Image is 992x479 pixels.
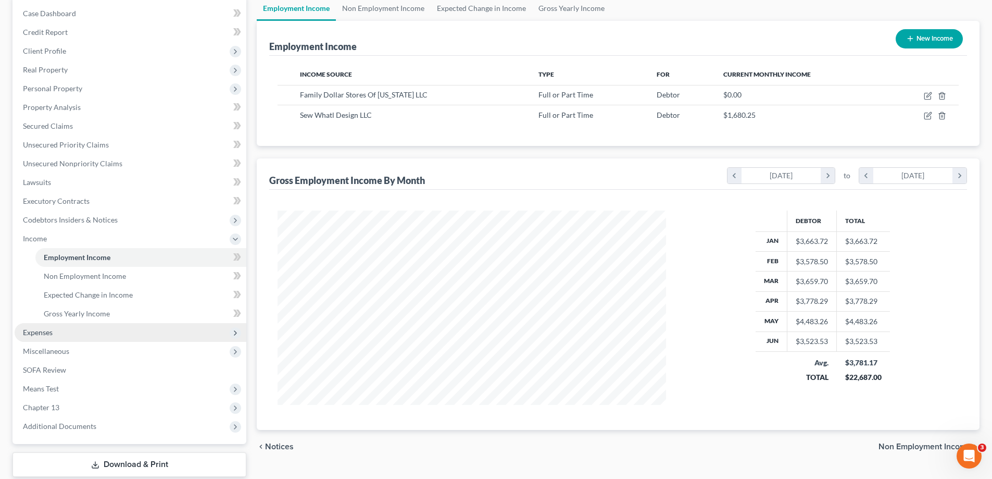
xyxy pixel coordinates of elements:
iframe: Intercom live chat [957,444,982,469]
td: $3,523.53 [837,331,890,351]
span: Personal Property [23,84,82,93]
span: Income Source [300,70,352,78]
div: $3,663.72 [796,236,828,247]
span: Notices [265,443,294,451]
div: Employment Income [269,40,357,53]
a: Gross Yearly Income [35,304,246,323]
i: chevron_right [952,168,966,183]
div: $3,659.70 [796,276,828,287]
a: Unsecured Nonpriority Claims [15,154,246,173]
td: $4,483.26 [837,312,890,331]
i: chevron_left [257,443,265,451]
div: $22,687.00 [845,372,882,383]
div: $4,483.26 [796,316,828,327]
span: $1,680.25 [723,110,756,119]
td: $3,659.70 [837,272,890,291]
th: Mar [756,272,787,291]
span: Debtor [657,90,680,99]
span: Non Employment Income [44,272,126,280]
th: May [756,312,787,331]
th: Jun [756,331,787,351]
span: Lawsuits [23,178,51,187]
a: Employment Income [35,248,246,267]
th: Jan [756,231,787,251]
span: Additional Documents [23,422,96,431]
span: Employment Income [44,253,110,262]
div: $3,578.50 [796,256,828,267]
div: [DATE] [873,168,953,183]
span: Case Dashboard [23,9,76,18]
span: Codebtors Insiders & Notices [23,215,118,224]
span: Income [23,234,47,243]
span: Means Test [23,384,59,393]
span: Gross Yearly Income [44,309,110,318]
div: Gross Employment Income By Month [269,174,425,187]
span: Sew Whatl Design LLC [300,110,372,119]
span: Debtor [657,110,680,119]
span: Full or Part Time [538,90,593,99]
span: Full or Part Time [538,110,593,119]
a: Executory Contracts [15,192,246,211]
span: Expenses [23,328,53,337]
span: For [657,70,670,78]
div: [DATE] [742,168,821,183]
span: Miscellaneous [23,347,69,355]
th: Total [837,211,890,231]
i: chevron_left [727,168,742,183]
span: Unsecured Nonpriority Claims [23,159,122,168]
td: $3,778.29 [837,291,890,311]
button: Non Employment Income chevron_right [878,443,980,451]
i: chevron_left [859,168,873,183]
button: chevron_left Notices [257,443,294,451]
button: New Income [896,29,963,48]
div: TOTAL [796,372,828,383]
span: Secured Claims [23,121,73,130]
div: $3,523.53 [796,336,828,347]
span: Executory Contracts [23,196,90,205]
i: chevron_right [821,168,835,183]
span: 3 [978,444,986,452]
span: Chapter 13 [23,403,59,412]
a: Case Dashboard [15,4,246,23]
span: $0.00 [723,90,742,99]
a: Download & Print [12,452,246,477]
span: Current Monthly Income [723,70,811,78]
td: $3,663.72 [837,231,890,251]
div: $3,778.29 [796,296,828,306]
a: Expected Change in Income [35,286,246,304]
th: Feb [756,251,787,271]
span: Family Dollar Stores Of [US_STATE] LLC [300,90,428,99]
span: Unsecured Priority Claims [23,140,109,149]
i: chevron_right [971,443,980,451]
a: SOFA Review [15,361,246,379]
span: Expected Change in Income [44,290,133,299]
span: Property Analysis [23,103,81,112]
span: Real Property [23,65,68,74]
span: Credit Report [23,28,68,36]
th: Apr [756,291,787,311]
th: Debtor [787,211,837,231]
span: SOFA Review [23,365,66,374]
div: $3,781.17 [845,358,882,368]
a: Credit Report [15,23,246,42]
span: Non Employment Income [878,443,971,451]
a: Non Employment Income [35,267,246,286]
span: Type [538,70,554,78]
a: Secured Claims [15,117,246,136]
a: Unsecured Priority Claims [15,136,246,154]
a: Property Analysis [15,98,246,117]
a: Lawsuits [15,173,246,192]
span: Client Profile [23,46,66,55]
div: Avg. [796,358,828,368]
span: to [844,170,850,181]
td: $3,578.50 [837,251,890,271]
